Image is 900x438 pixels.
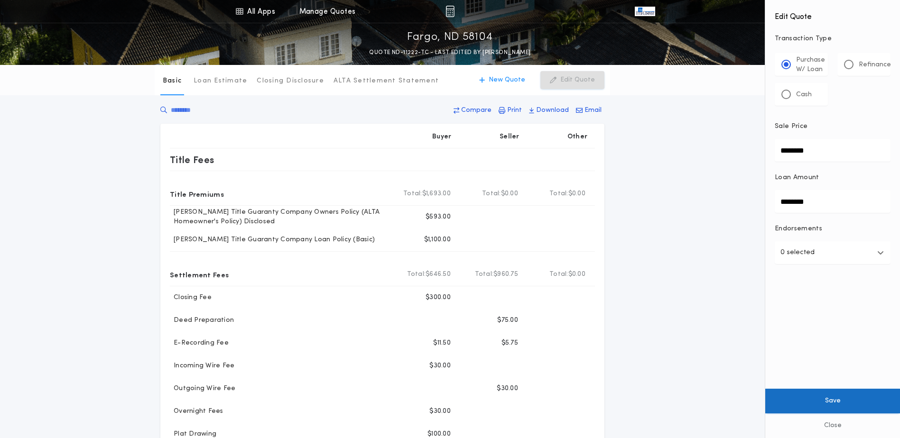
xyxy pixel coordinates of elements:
[775,173,819,182] p: Loan Amount
[170,384,235,393] p: Outgoing Wire Fee
[775,139,891,162] input: Sale Price
[775,6,891,23] h4: Edit Quote
[796,55,825,74] p: Purchase W/ Loan
[429,407,451,416] p: $30.00
[433,338,451,348] p: $11.50
[475,270,494,279] b: Total:
[497,384,518,393] p: $30.00
[257,76,324,86] p: Closing Disclosure
[549,270,568,279] b: Total:
[170,361,234,371] p: Incoming Wire Fee
[496,102,525,119] button: Print
[775,190,891,213] input: Loan Amount
[432,132,451,142] p: Buyer
[461,106,492,115] p: Compare
[536,106,569,115] p: Download
[470,71,535,89] button: New Quote
[482,189,501,199] b: Total:
[426,270,451,279] span: $646.50
[775,34,891,44] p: Transaction Type
[568,270,585,279] span: $0.00
[170,235,375,245] p: [PERSON_NAME] Title Guaranty Company Loan Policy (Basic)
[170,338,229,348] p: E-Recording Fee
[445,6,455,17] img: img
[573,102,604,119] button: Email
[775,224,891,234] p: Endorsements
[170,293,212,302] p: Closing Fee
[422,189,451,199] span: $1,693.00
[407,270,426,279] b: Total:
[403,189,422,199] b: Total:
[407,30,493,45] p: Fargo, ND 58104
[540,71,604,89] button: Edit Quote
[170,316,234,325] p: Deed Preparation
[567,132,587,142] p: Other
[369,48,530,57] p: QUOTE ND-11222-TC - LAST EDITED BY [PERSON_NAME]
[585,106,602,115] p: Email
[507,106,522,115] p: Print
[635,7,655,16] img: vs-icon
[780,247,815,258] p: 0 selected
[489,75,525,85] p: New Quote
[194,76,247,86] p: Loan Estimate
[796,90,812,100] p: Cash
[859,60,891,70] p: Refinance
[426,293,451,302] p: $300.00
[426,212,451,222] p: $593.00
[451,102,494,119] button: Compare
[170,407,223,416] p: Overnight Fees
[500,132,520,142] p: Seller
[334,76,439,86] p: ALTA Settlement Statement
[549,189,568,199] b: Total:
[170,152,214,167] p: Title Fees
[765,389,900,413] button: Save
[560,75,595,85] p: Edit Quote
[429,361,451,371] p: $30.00
[170,186,224,201] p: Title Premiums
[170,267,229,282] p: Settlement Fees
[170,208,391,227] p: [PERSON_NAME] Title Guaranty Company Owners Policy (ALTA Homeowner's Policy) Disclosed
[526,102,572,119] button: Download
[775,122,807,131] p: Sale Price
[501,338,518,348] p: $5.75
[493,270,518,279] span: $960.75
[501,189,518,199] span: $0.00
[163,76,182,86] p: Basic
[765,413,900,438] button: Close
[568,189,585,199] span: $0.00
[497,316,518,325] p: $75.00
[424,235,451,245] p: $1,100.00
[775,241,891,264] button: 0 selected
